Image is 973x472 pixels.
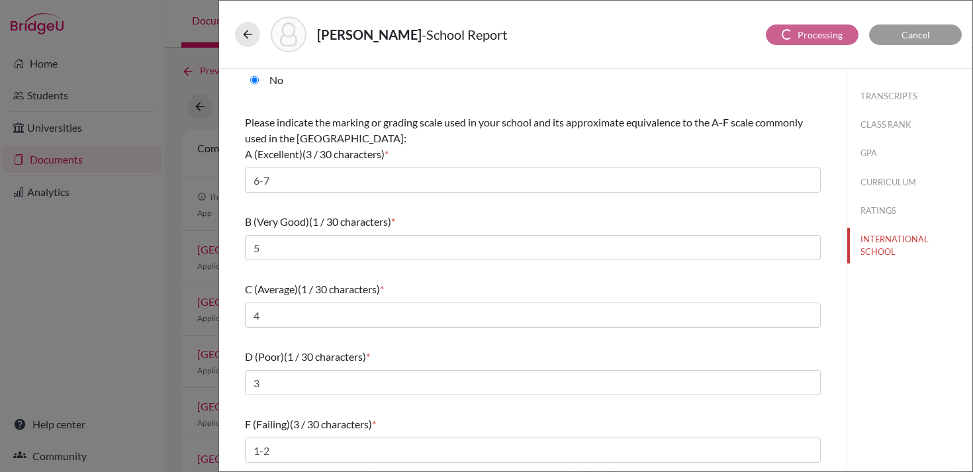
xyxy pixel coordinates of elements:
[290,418,372,430] span: (3 / 30 characters)
[284,350,366,363] span: (1 / 30 characters)
[245,215,309,228] span: B (Very Good)
[847,228,972,263] button: INTERNATIONAL SCHOOL
[317,26,422,42] strong: [PERSON_NAME]
[309,215,391,228] span: (1 / 30 characters)
[269,72,283,88] label: No
[245,350,284,363] span: D (Poor)
[847,171,972,194] button: CURRICULUM
[298,283,380,295] span: (1 / 30 characters)
[847,85,972,108] button: TRANSCRIPTS
[847,142,972,165] button: GPA
[847,199,972,222] button: RATINGS
[245,283,298,295] span: C (Average)
[847,113,972,136] button: CLASS RANK
[422,26,507,42] span: - School Report
[245,116,803,160] span: Please indicate the marking or grading scale used in your school and its approximate equivalence ...
[302,148,385,160] span: (3 / 30 characters)
[245,418,290,430] span: F (Failing)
